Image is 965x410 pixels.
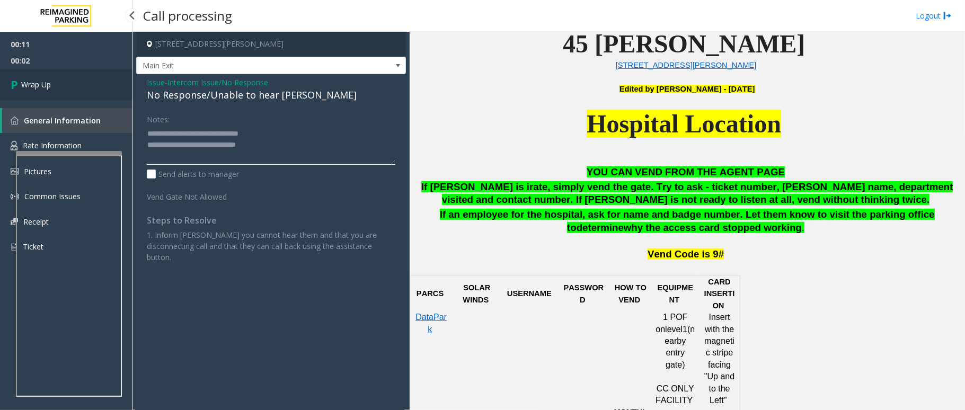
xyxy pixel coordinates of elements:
[615,283,649,304] span: HOW TO VEND
[147,88,395,102] div: No Response/Unable to hear [PERSON_NAME]
[11,168,19,175] img: 'icon'
[563,283,604,304] span: PASSWORD
[147,110,170,125] label: Notes:
[147,216,395,226] h4: Steps to Resolve
[11,218,18,225] img: 'icon'
[507,289,552,298] span: USERNAME
[147,229,395,263] p: 1. Inform [PERSON_NAME] you cannot hear them and that you are disconnecting call and that they ca...
[24,115,101,126] span: General Information
[587,166,785,177] span: YOU CAN VEND FROM THE AGENT PAGE
[656,313,689,333] span: 1 POF on
[415,313,447,333] a: DataPark
[704,278,735,310] span: CARD INSERTION
[943,10,952,21] img: logout
[587,110,781,138] span: Hospital Location
[138,3,237,29] h3: Call processing
[648,248,724,260] span: Vend Code is 9#
[136,32,406,57] h4: [STREET_ADDRESS][PERSON_NAME]
[23,140,82,150] span: Rate Information
[11,141,17,150] img: 'icon'
[619,85,755,93] b: Edited by [PERSON_NAME] - [DATE]
[577,222,624,233] span: determine
[658,283,694,304] span: EQUIPMENT
[21,79,51,90] span: Wrap Up
[11,242,17,252] img: 'icon'
[656,384,696,405] span: CC ONLY FACILITY
[167,77,268,88] span: Intercom Issue/No Response
[665,325,695,369] span: (nearby entry gate)
[11,192,19,201] img: 'icon'
[440,209,935,233] span: If an employee for the hospital, ask for name and badge number. Let them know to visit the parkin...
[624,222,802,233] span: why the access card stopped working
[563,30,805,58] span: 45 [PERSON_NAME]
[137,57,352,74] span: Main Exit
[144,188,250,202] label: Vend Gate Not Allowed
[165,77,268,87] span: -
[2,108,132,133] a: General Information
[616,61,757,69] a: [STREET_ADDRESS][PERSON_NAME]
[683,325,687,334] span: 1
[802,222,804,233] span: .
[665,325,683,334] span: level
[417,289,444,298] span: PARCS
[11,117,19,124] img: 'icon'
[147,77,165,88] span: Issue
[916,10,952,21] a: Logout
[463,283,492,304] span: SOLAR WINDS
[147,168,239,180] label: Send alerts to manager
[421,181,953,206] span: If [PERSON_NAME] is irate, simply vend the gate. Try to ask - ticket number, [PERSON_NAME] name, ...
